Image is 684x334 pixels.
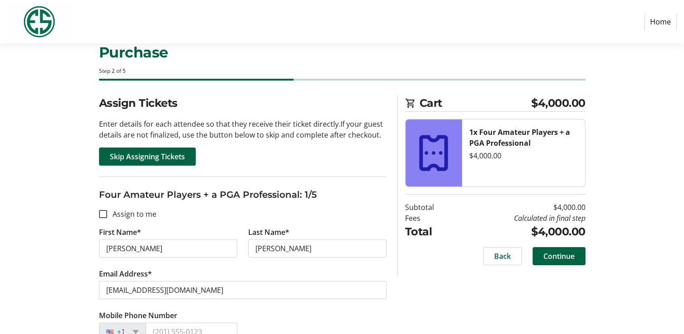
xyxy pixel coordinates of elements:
[99,148,196,166] button: Skip Assigning Tickets
[99,188,387,201] h3: Four Amateur Players + a PGA Professional: 1/5
[533,247,585,265] button: Continue
[99,227,141,238] label: First Name*
[7,4,71,40] img: Evans Scholars Foundation's Logo
[99,310,177,321] label: Mobile Phone Number
[644,13,677,30] a: Home
[405,213,457,224] td: Fees
[420,95,532,111] span: Cart
[99,119,387,140] p: Enter details for each attendee so that they receive their ticket directly. If your guest details...
[99,268,152,279] label: Email Address*
[483,247,522,265] button: Back
[99,67,585,75] div: Step 2 of 5
[107,209,156,219] label: Assign to me
[457,202,585,213] td: $4,000.00
[457,213,585,224] td: Calculated in final step
[99,95,387,111] h2: Assign Tickets
[405,202,457,213] td: Subtotal
[469,127,570,148] strong: 1x Four Amateur Players + a PGA Professional
[248,227,289,238] label: Last Name*
[469,150,578,161] div: $4,000.00
[494,251,511,262] span: Back
[99,42,585,63] h1: Purchase
[543,251,575,262] span: Continue
[405,224,457,240] td: Total
[110,151,185,162] span: Skip Assigning Tickets
[531,95,585,111] span: $4,000.00
[457,224,585,240] td: $4,000.00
